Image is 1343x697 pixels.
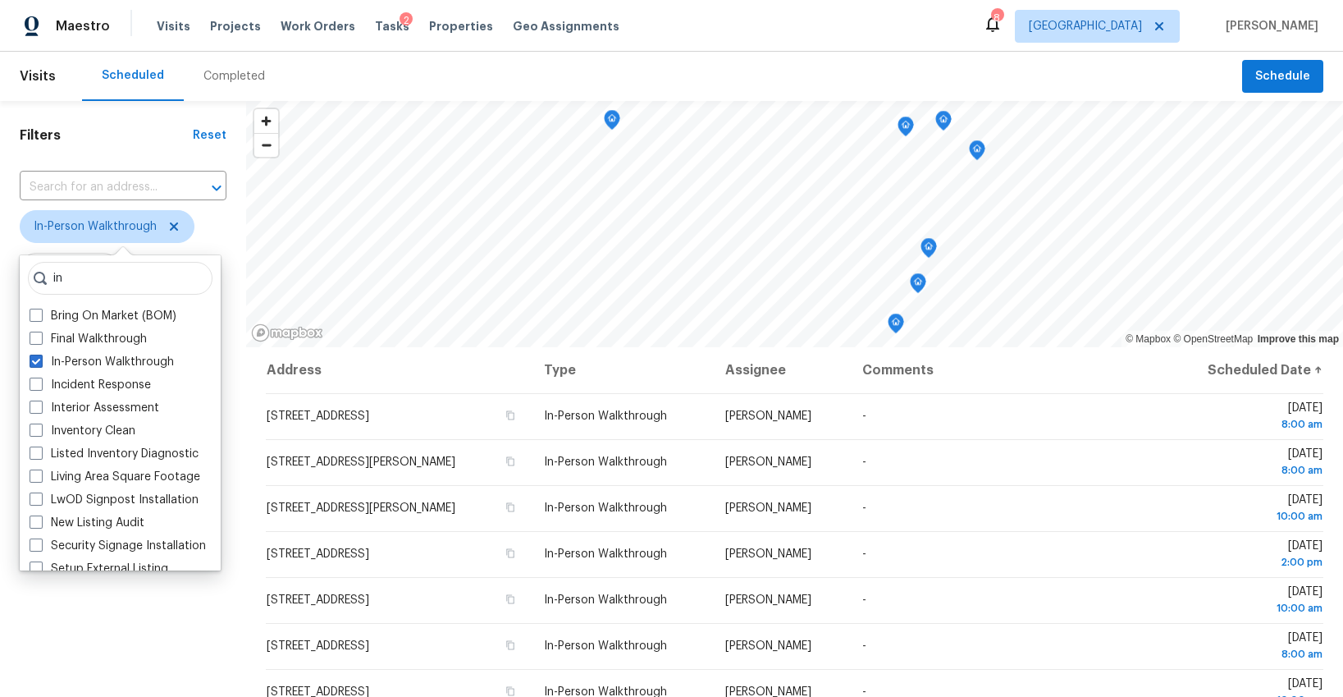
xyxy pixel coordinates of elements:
span: Work Orders [281,18,355,34]
span: Maestro [56,18,110,34]
th: Comments [849,347,1167,393]
label: In-Person Walkthrough [30,354,174,370]
label: Final Walkthrough [30,331,147,347]
span: Visits [157,18,190,34]
span: [PERSON_NAME] [725,502,811,514]
span: [STREET_ADDRESS] [267,410,369,422]
div: Map marker [898,117,914,142]
button: Zoom out [254,133,278,157]
div: Completed [203,68,265,85]
div: 8 [991,10,1003,26]
div: 8:00 am [1180,416,1322,433]
a: OpenStreetMap [1173,333,1253,345]
label: Security Signage Installation [30,538,206,554]
span: [PERSON_NAME] [725,548,811,560]
button: Copy Address [503,592,518,607]
th: Type [531,347,713,393]
label: New Listing Audit [30,515,144,531]
button: Open [205,177,228,199]
div: Map marker [969,140,985,166]
span: [PERSON_NAME] [725,594,811,606]
span: [STREET_ADDRESS] [267,640,369,652]
span: Visits [20,58,56,94]
span: - [862,456,866,468]
div: Map marker [910,273,926,299]
div: Map marker [935,111,952,136]
span: - [862,502,866,514]
button: Copy Address [503,408,518,423]
span: [DATE] [1180,632,1322,663]
label: Interior Assessment [30,400,159,416]
div: 10:00 am [1180,600,1322,617]
span: [DATE] [1180,402,1322,433]
span: - [862,548,866,560]
label: Setup External Listing [30,561,168,577]
input: Search for an address... [20,175,180,200]
button: Schedule [1242,60,1323,94]
label: Bring On Market (BOM) [30,308,176,324]
span: [STREET_ADDRESS] [267,594,369,606]
div: 8:00 am [1180,646,1322,663]
span: [DATE] [1180,586,1322,617]
span: Projects [210,18,261,34]
span: [DATE] [1180,494,1322,525]
span: [PERSON_NAME] [1219,18,1318,34]
div: Map marker [888,314,904,339]
span: [DATE] [1180,448,1322,479]
span: In-Person Walkthrough [544,502,667,514]
span: [DATE] [1180,540,1322,571]
span: Schedule [1255,66,1310,87]
a: Improve this map [1258,333,1339,345]
a: Mapbox [1126,333,1171,345]
label: Incident Response [30,377,151,393]
span: [PERSON_NAME] [725,456,811,468]
span: In-Person Walkthrough [544,456,667,468]
span: In-Person Walkthrough [544,640,667,652]
span: [STREET_ADDRESS][PERSON_NAME] [267,456,455,468]
div: 2 [400,12,413,29]
h1: Filters [20,127,193,144]
span: Zoom out [254,134,278,157]
th: Assignee [712,347,849,393]
span: - [862,594,866,606]
button: Copy Address [503,454,518,469]
div: 8:00 am [1180,462,1322,479]
th: Address [266,347,531,393]
button: Copy Address [503,638,518,653]
span: Tasks [375,21,409,32]
span: In-Person Walkthrough [544,594,667,606]
div: Scheduled [102,67,164,84]
div: Map marker [920,238,937,264]
a: Mapbox homepage [251,323,323,342]
label: Inventory Clean [30,423,135,439]
button: Copy Address [503,500,518,515]
span: - [862,640,866,652]
span: Geo Assignments [513,18,619,34]
div: Reset [193,127,226,144]
label: LwOD Signpost Installation [30,492,199,508]
span: [PERSON_NAME] [725,410,811,422]
span: Properties [429,18,493,34]
div: Map marker [604,110,620,135]
span: - [862,410,866,422]
th: Scheduled Date ↑ [1167,347,1323,393]
canvas: Map [246,101,1343,347]
span: In-Person Walkthrough [34,218,157,235]
span: [PERSON_NAME] [725,640,811,652]
label: Living Area Square Footage [30,469,200,485]
span: In-Person Walkthrough [544,548,667,560]
label: Listed Inventory Diagnostic [30,446,199,462]
div: 2:00 pm [1180,554,1322,571]
span: [GEOGRAPHIC_DATA] [1029,18,1142,34]
span: [STREET_ADDRESS] [267,548,369,560]
span: In-Person Walkthrough [544,410,667,422]
div: 10:00 am [1180,508,1322,525]
span: [STREET_ADDRESS][PERSON_NAME] [267,502,455,514]
button: Zoom in [254,109,278,133]
button: Copy Address [503,546,518,561]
